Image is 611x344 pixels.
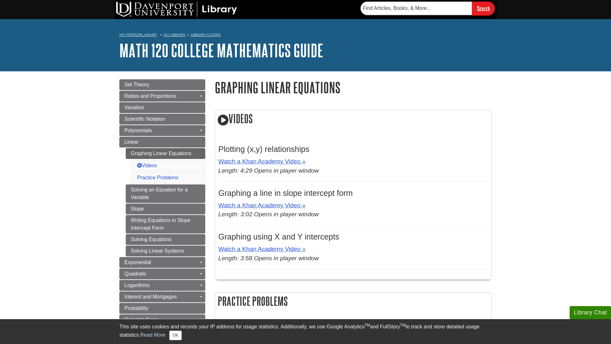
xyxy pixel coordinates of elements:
div: This site uses cookies and records your IP address for usage statistics. Additionally, we use Goo... [119,323,492,340]
a: Linear [119,137,205,147]
em: Length: 4:29 Opens in player window [218,167,319,174]
span: Polynomials [124,128,152,133]
a: Variation [119,102,205,113]
a: Polynomials [119,125,205,136]
a: Get Help From [PERSON_NAME] [119,314,205,333]
a: MATH 120 College Mathematics Guide [119,40,323,60]
input: Search [472,2,495,15]
h3: Graphing a line in slope intercept form [218,189,488,198]
h3: Graphing using X and Y intercepts [218,232,488,241]
em: Length: 3:02 Opens in player window [218,211,319,218]
span: Quadratic [124,271,146,276]
div: Guide Page Menu [119,79,205,333]
a: Solving Equations [126,234,205,245]
a: Ratios and Proportions [119,91,205,102]
span: Probability [124,305,148,311]
a: Watch a Khan Academy Video » [218,158,305,165]
span: Scientific Notation [124,116,165,122]
button: Close [169,331,182,340]
a: My [PERSON_NAME] [119,32,157,38]
a: Probability [119,303,205,314]
span: Ratios and Proportions [124,93,176,99]
button: Library Chat [570,306,611,319]
a: Library Guides [191,32,221,37]
span: Set Theory [124,82,149,87]
a: Read More [140,332,165,338]
a: Set Theory [119,79,205,90]
a: DU Library [164,32,186,37]
a: Watch a Khan Academy Video » [218,246,305,252]
a: Solving Linear Systems [126,246,205,256]
span: Interest and Mortgages [124,294,177,299]
form: Searches DU Library's articles, books, and more [361,2,495,15]
img: DU Library [116,2,237,17]
a: Exponential [119,257,205,268]
a: Interest and Mortgages [119,291,205,302]
em: Length: 3:58 Opens in player window [218,255,319,262]
a: Scientific Notation [119,114,205,125]
span: Exponential [124,260,151,265]
a: Logarithms [119,280,205,291]
span: Variation [124,105,144,110]
a: Solving an Equation for a Variable [126,184,205,203]
span: Get Help From [PERSON_NAME] [124,317,166,330]
a: Graphing Linear Equations [126,148,205,159]
span: Logarithms [124,283,150,288]
input: Find Articles, Books, & More... [361,2,472,15]
a: Watch a Khan Academy Video » [218,202,305,209]
nav: breadcrumb [119,31,492,41]
h2: Videos [215,110,491,128]
h1: Graphing Linear Equations [215,79,492,96]
sup: TM [400,323,405,327]
h2: Practice Problems [215,293,491,310]
a: Writing Equations in Slope Intercept Form [126,215,205,233]
h3: Plotting (x,y) relationships [218,145,488,154]
a: Quadratic [119,269,205,279]
sup: TM [364,323,370,327]
a: Practice Problems [137,175,179,180]
span: Linear [124,139,138,145]
a: Videos [137,163,157,168]
a: Slope [126,204,205,214]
